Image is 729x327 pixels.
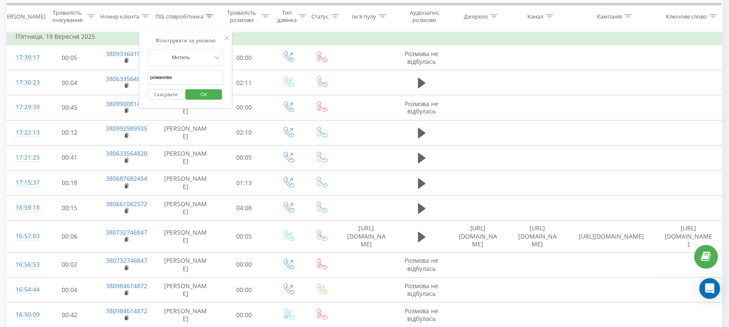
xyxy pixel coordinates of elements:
td: 00:15 [42,196,97,221]
a: 380984614872 [106,307,147,315]
td: 04:08 [216,196,272,221]
td: 00:45 [42,95,97,120]
td: [URL][DOMAIN_NAME] [567,221,656,253]
div: 16:50:09 [16,307,33,324]
div: [PERSON_NAME] [2,13,45,20]
td: [URL][DOMAIN_NAME] [338,221,395,253]
td: [PERSON_NAME] [155,145,216,170]
td: 00:12 [42,120,97,145]
td: 02:11 [216,70,272,95]
div: Аудіозапис розмови [403,9,446,24]
td: [PERSON_NAME] [155,252,216,277]
a: 380984614872 [106,282,147,290]
div: Open Intercom Messenger [700,278,720,299]
div: Кампанія [597,13,622,20]
div: 16:56:53 [16,257,33,274]
a: 380687682454 [106,175,147,183]
div: 16:54:44 [16,282,33,299]
td: [URL][DOMAIN_NAME] [656,221,722,253]
td: [PERSON_NAME] [155,120,216,145]
span: Розмова не відбулась [405,50,439,66]
td: 00:00 [216,45,272,70]
div: Тип дзвінка [277,9,297,24]
td: 00:06 [42,221,97,253]
span: Розмова не відбулась [405,257,439,273]
div: Номер клієнта [101,13,139,20]
span: Розмова не відбулась [405,100,439,116]
span: Розмова не відбулась [405,307,439,323]
div: 16:59:18 [16,200,33,217]
td: П’ятниця, 19 Вересня 2025 [7,28,723,45]
div: Тривалість розмови [224,9,260,24]
div: Статус [312,13,329,20]
td: 00:00 [216,95,272,120]
td: 00:05 [42,45,97,70]
td: [PERSON_NAME] [155,196,216,221]
td: 00:05 [216,145,272,170]
div: 17:39:17 [16,49,33,66]
div: Ім'я пулу [352,13,377,20]
div: Ключове слово [666,13,707,20]
div: 17:21:25 [16,150,33,167]
div: 17:22:13 [16,125,33,141]
input: Введіть значення [148,70,224,85]
td: 01:13 [216,171,272,196]
td: [PERSON_NAME] [155,278,216,303]
td: 00:02 [42,252,97,277]
button: Скасувати [148,89,184,100]
a: 380732746847 [106,257,147,265]
td: 02:10 [216,120,272,145]
div: Канал [528,13,544,20]
a: 380633564820 [106,150,147,158]
a: 380992989935 [106,125,147,133]
td: 00:41 [42,145,97,170]
div: 16:57:03 [16,228,33,245]
button: OK [186,89,222,100]
div: 17:29:39 [16,99,33,116]
td: 00:18 [42,171,97,196]
div: Тривалість очікування [50,9,85,24]
a: 380933641535 [106,50,147,58]
td: 00:00 [216,252,272,277]
div: 17:30:23 [16,74,33,91]
td: 00:00 [216,278,272,303]
a: 380990081471 [106,100,147,108]
td: [URL][DOMAIN_NAME] [448,221,508,253]
div: Джерело [464,13,488,20]
div: ПІБ співробітника [155,13,203,20]
span: OK [192,88,216,101]
td: 00:05 [216,221,272,253]
a: 380661082572 [106,200,147,208]
a: 380633564820 [106,75,147,83]
a: 380732746847 [106,229,147,237]
td: [PERSON_NAME] [155,221,216,253]
div: Фільтрувати за умовою [148,36,224,45]
span: Розмова не відбулась [405,282,439,298]
div: 17:15:37 [16,175,33,192]
td: 00:04 [42,278,97,303]
td: 00:04 [42,70,97,95]
td: [URL][DOMAIN_NAME] [508,221,567,253]
td: [PERSON_NAME] [155,171,216,196]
